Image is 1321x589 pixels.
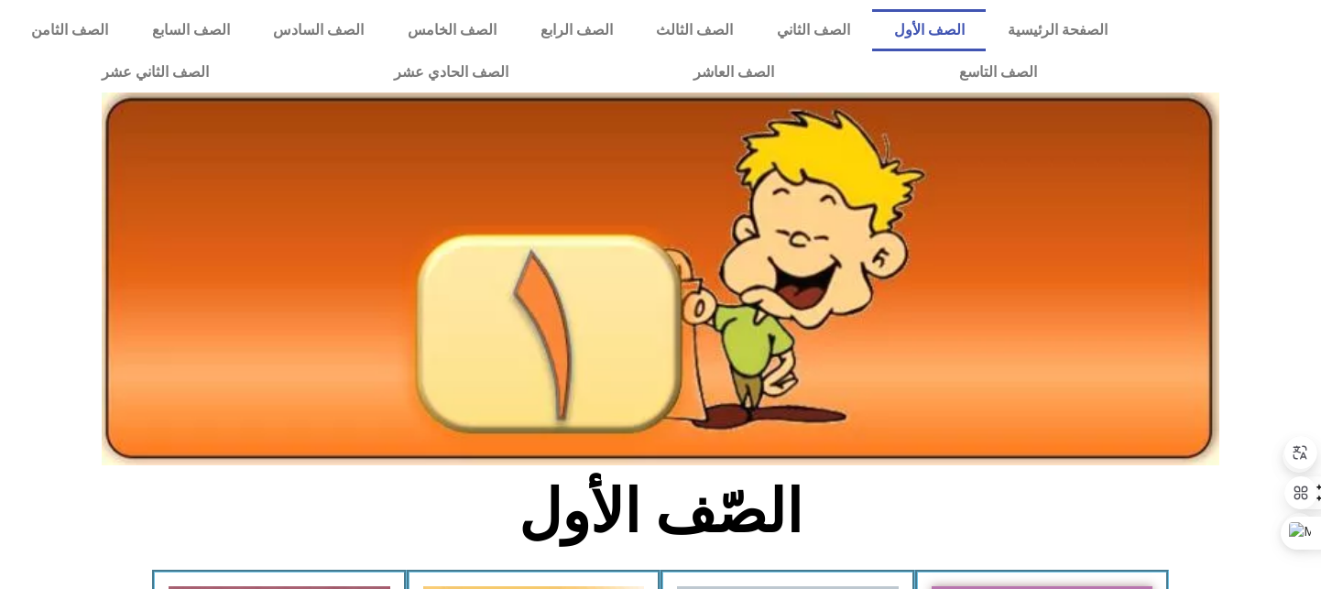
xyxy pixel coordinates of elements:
a: الصف الثاني [755,9,872,51]
a: الصف الثالث [634,9,755,51]
a: الصف السابع [130,9,252,51]
h2: الصّف الأول [358,476,964,548]
a: الصف العاشر [601,51,867,93]
a: الصف الثاني عشر [9,51,301,93]
a: الصف الأول [872,9,987,51]
a: الصفحة الرئيسية [986,9,1130,51]
a: الصف الثامن [9,9,130,51]
a: الصف الرابع [519,9,635,51]
a: الصف التاسع [867,51,1130,93]
a: الصف الحادي عشر [301,51,601,93]
a: الصف السادس [251,9,386,51]
a: الصف الخامس [386,9,519,51]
